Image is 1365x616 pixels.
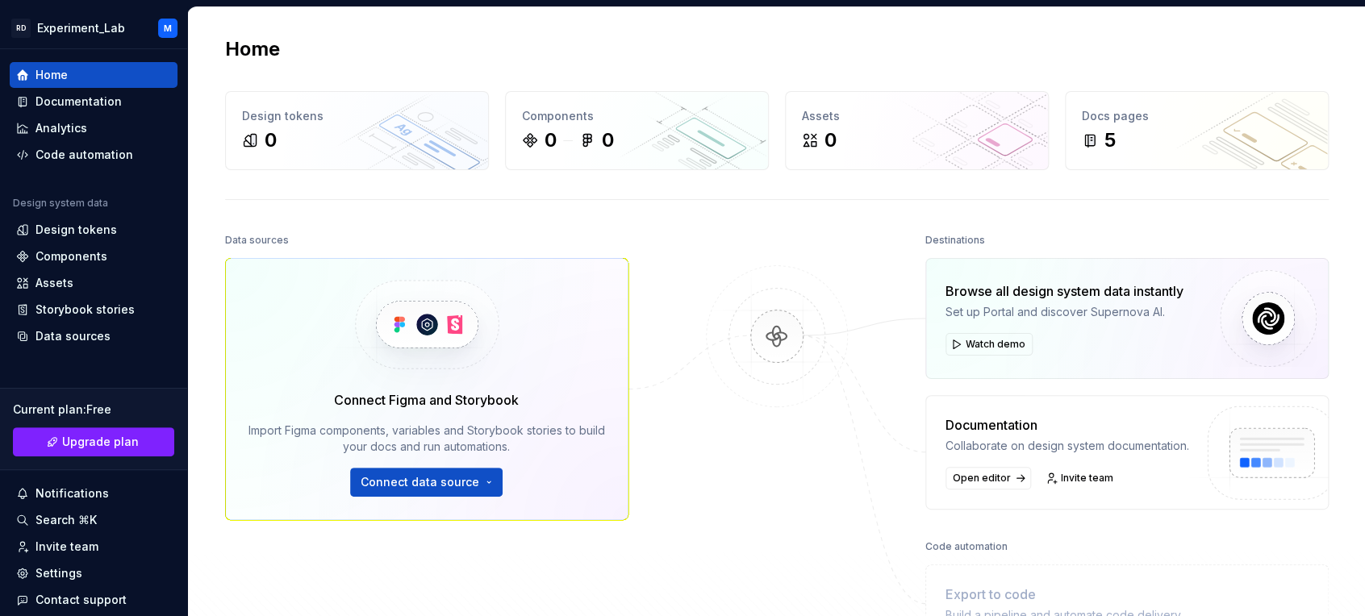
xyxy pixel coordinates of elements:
[3,10,184,45] button: RDExperiment_LabM
[13,402,174,418] div: Current plan : Free
[350,468,503,497] button: Connect data source
[10,270,177,296] a: Assets
[242,108,472,124] div: Design tokens
[505,91,769,170] a: Components00
[334,390,519,410] div: Connect Figma and Storybook
[945,585,1183,604] div: Export to code
[945,415,1189,435] div: Documentation
[1041,467,1121,489] a: Invite team
[10,243,177,269] a: Components
[945,281,1183,301] div: Browse all design system data instantly
[1065,91,1329,170] a: Docs pages5
[10,481,177,506] button: Notifications
[13,427,174,456] a: Upgrade plan
[10,587,177,613] button: Contact support
[10,217,177,243] a: Design tokens
[164,22,172,35] div: M
[1061,472,1113,485] span: Invite team
[248,422,605,455] div: Import Figma components, variables and Storybook stories to build your docs and run automations.
[11,19,31,38] div: RD
[953,472,1011,485] span: Open editor
[602,127,614,153] div: 0
[10,297,177,323] a: Storybook stories
[522,108,752,124] div: Components
[945,467,1031,489] a: Open editor
[10,560,177,586] a: Settings
[35,485,109,502] div: Notifications
[785,91,1049,170] a: Assets0
[35,512,97,528] div: Search ⌘K
[37,20,125,36] div: Experiment_Lab
[545,127,557,153] div: 0
[824,127,837,153] div: 0
[35,248,107,264] div: Components
[35,222,117,238] div: Design tokens
[10,142,177,168] a: Code automation
[10,534,177,560] a: Invite team
[945,304,1183,320] div: Set up Portal and discover Supernova AI.
[945,333,1033,356] button: Watch demo
[802,108,1032,124] div: Assets
[35,94,122,110] div: Documentation
[1104,127,1116,153] div: 5
[925,229,985,252] div: Destinations
[265,127,277,153] div: 0
[966,338,1025,351] span: Watch demo
[35,275,73,291] div: Assets
[35,565,82,581] div: Settings
[35,67,68,83] div: Home
[225,91,489,170] a: Design tokens0
[925,535,1008,558] div: Code automation
[35,592,127,608] div: Contact support
[225,229,289,252] div: Data sources
[10,62,177,88] a: Home
[35,328,111,344] div: Data sources
[35,120,87,136] div: Analytics
[62,434,139,450] span: Upgrade plan
[35,539,98,555] div: Invite team
[13,197,108,210] div: Design system data
[10,507,177,533] button: Search ⌘K
[361,474,479,490] span: Connect data source
[1082,108,1312,124] div: Docs pages
[10,89,177,114] a: Documentation
[35,147,133,163] div: Code automation
[225,36,280,62] h2: Home
[10,323,177,349] a: Data sources
[10,115,177,141] a: Analytics
[35,302,135,318] div: Storybook stories
[945,438,1189,454] div: Collaborate on design system documentation.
